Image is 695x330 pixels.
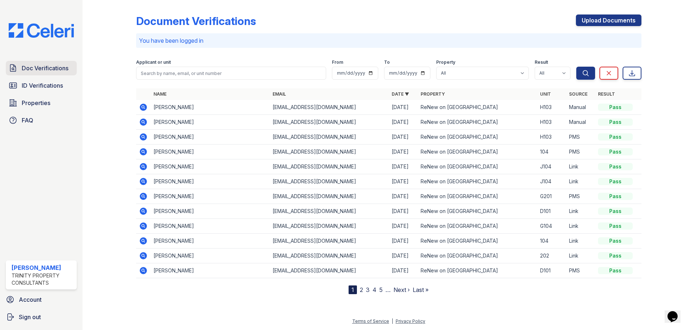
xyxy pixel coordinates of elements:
[389,100,418,115] td: [DATE]
[537,219,566,234] td: G104
[270,234,389,248] td: [EMAIL_ADDRESS][DOMAIN_NAME]
[270,115,389,130] td: [EMAIL_ADDRESS][DOMAIN_NAME]
[151,248,270,263] td: [PERSON_NAME]
[270,204,389,219] td: [EMAIL_ADDRESS][DOMAIN_NAME]
[3,292,80,307] a: Account
[372,286,376,293] a: 4
[151,115,270,130] td: [PERSON_NAME]
[598,148,633,155] div: Pass
[389,159,418,174] td: [DATE]
[418,204,537,219] td: ReNew on [GEOGRAPHIC_DATA]
[19,295,42,304] span: Account
[151,219,270,234] td: [PERSON_NAME]
[153,91,167,97] a: Name
[418,234,537,248] td: ReNew on [GEOGRAPHIC_DATA]
[12,263,74,272] div: [PERSON_NAME]
[598,222,633,230] div: Pass
[566,248,595,263] td: Link
[537,234,566,248] td: 104
[569,91,587,97] a: Source
[537,115,566,130] td: H103
[566,145,595,159] td: PMS
[537,130,566,145] td: H103
[566,130,595,145] td: PMS
[396,318,425,324] a: Privacy Policy
[384,59,390,65] label: To
[537,159,566,174] td: J104
[389,234,418,248] td: [DATE]
[389,204,418,219] td: [DATE]
[270,219,389,234] td: [EMAIL_ADDRESS][DOMAIN_NAME]
[3,310,80,324] a: Sign out
[270,189,389,204] td: [EMAIL_ADDRESS][DOMAIN_NAME]
[389,248,418,263] td: [DATE]
[379,286,383,293] a: 5
[349,285,357,294] div: 1
[598,237,633,245] div: Pass
[566,204,595,219] td: Link
[151,100,270,115] td: [PERSON_NAME]
[6,113,77,128] a: FAQ
[6,78,77,93] a: ID Verifications
[389,189,418,204] td: [DATE]
[270,263,389,278] td: [EMAIL_ADDRESS][DOMAIN_NAME]
[418,115,537,130] td: ReNew on [GEOGRAPHIC_DATA]
[139,36,639,45] p: You have been logged in
[151,174,270,189] td: [PERSON_NAME]
[151,189,270,204] td: [PERSON_NAME]
[566,115,595,130] td: Manual
[12,272,74,287] div: Trinity Property Consultants
[537,263,566,278] td: D101
[598,252,633,259] div: Pass
[151,159,270,174] td: [PERSON_NAME]
[352,318,389,324] a: Terms of Service
[537,100,566,115] td: H103
[360,286,363,293] a: 2
[598,178,633,185] div: Pass
[270,145,389,159] td: [EMAIL_ADDRESS][DOMAIN_NAME]
[540,91,551,97] a: Unit
[537,204,566,219] td: D101
[598,208,633,215] div: Pass
[366,286,370,293] a: 3
[6,96,77,110] a: Properties
[418,248,537,263] td: ReNew on [GEOGRAPHIC_DATA]
[22,81,63,90] span: ID Verifications
[136,59,171,65] label: Applicant or unit
[418,263,537,278] td: ReNew on [GEOGRAPHIC_DATA]
[436,59,455,65] label: Property
[566,159,595,174] td: Link
[389,174,418,189] td: [DATE]
[22,64,68,72] span: Doc Verifications
[332,59,343,65] label: From
[389,263,418,278] td: [DATE]
[566,219,595,234] td: Link
[598,193,633,200] div: Pass
[19,313,41,321] span: Sign out
[413,286,429,293] a: Last »
[270,159,389,174] td: [EMAIL_ADDRESS][DOMAIN_NAME]
[270,174,389,189] td: [EMAIL_ADDRESS][DOMAIN_NAME]
[136,67,326,80] input: Search by name, email, or unit number
[392,318,393,324] div: |
[386,285,391,294] span: …
[598,104,633,111] div: Pass
[151,263,270,278] td: [PERSON_NAME]
[6,61,77,75] a: Doc Verifications
[151,234,270,248] td: [PERSON_NAME]
[151,145,270,159] td: [PERSON_NAME]
[270,130,389,145] td: [EMAIL_ADDRESS][DOMAIN_NAME]
[392,91,409,97] a: Date ▼
[598,133,633,141] div: Pass
[566,100,595,115] td: Manual
[598,163,633,170] div: Pass
[393,286,410,293] a: Next ›
[418,174,537,189] td: ReNew on [GEOGRAPHIC_DATA]
[151,204,270,219] td: [PERSON_NAME]
[566,234,595,248] td: Link
[537,145,566,159] td: 104
[151,130,270,145] td: [PERSON_NAME]
[566,174,595,189] td: Link
[665,301,688,323] iframe: chat widget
